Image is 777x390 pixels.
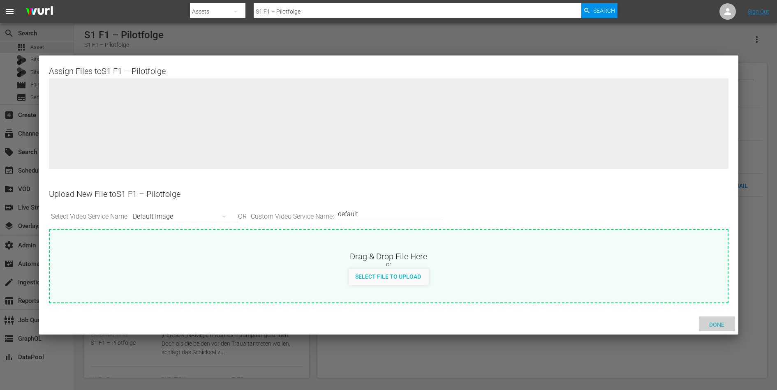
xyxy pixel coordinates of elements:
span: Select Video Service Name: [49,212,131,222]
span: OR [236,212,249,222]
div: Upload New File to S1 F1 – Pilotfolge [49,184,728,204]
a: Sign Out [748,8,769,15]
div: Default Image [133,205,234,228]
div: Drag & Drop File Here [50,251,728,261]
div: or [50,261,728,269]
span: Select File to Upload [349,273,428,280]
button: Select File to Upload [349,269,428,284]
span: menu [5,7,15,16]
span: Done [703,321,731,328]
div: Assign Files to S1 F1 – Pilotfolge [49,65,728,75]
span: Search [593,3,615,18]
button: Search [581,3,617,18]
button: Done [699,316,735,331]
span: Custom Video Service Name: [249,212,336,222]
img: ans4CAIJ8jUAAAAAAAAAAAAAAAAAAAAAAAAgQb4GAAAAAAAAAAAAAAAAAAAAAAAAJMjXAAAAAAAAAAAAAAAAAAAAAAAAgAT5G... [20,2,59,21]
